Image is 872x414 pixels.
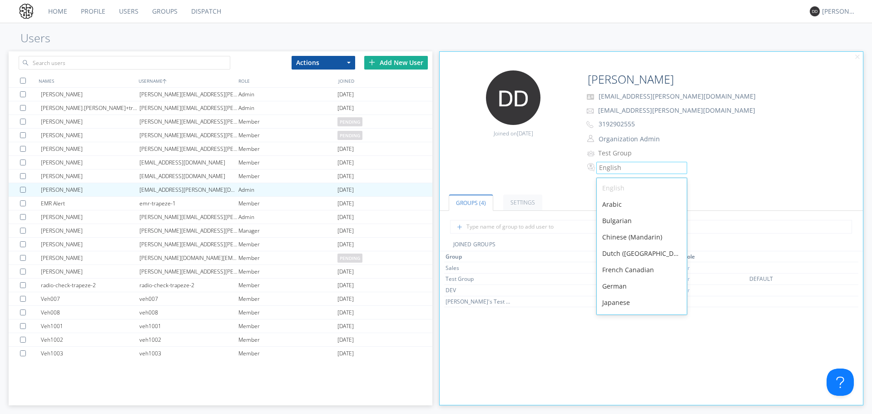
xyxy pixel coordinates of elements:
div: Member [238,319,337,333]
img: 373638.png [486,70,540,125]
a: [PERSON_NAME][PERSON_NAME][EMAIL_ADDRESS][PERSON_NAME][DOMAIN_NAME]Member[DATE] [9,265,432,279]
div: [PERSON_NAME] [41,224,140,237]
div: Admin [238,88,337,101]
span: [DATE] [337,347,354,360]
div: [PERSON_NAME][EMAIL_ADDRESS][PERSON_NAME][DOMAIN_NAME] [139,224,238,237]
span: [DATE] [337,333,354,347]
div: Add New User [364,56,428,70]
div: Member [238,129,337,142]
a: [PERSON_NAME][PERSON_NAME][EMAIL_ADDRESS][PERSON_NAME][DOMAIN_NAME]Memberpending [9,129,432,142]
span: [DATE] [337,279,354,292]
span: [DATE] [337,224,354,238]
th: Toggle SortBy [664,251,748,262]
div: [PERSON_NAME][EMAIL_ADDRESS][PERSON_NAME][DOMAIN_NAME] [139,129,238,142]
div: French Canadian [597,262,687,278]
div: JOINED GROUPS [440,240,863,251]
div: veh1002 [139,333,238,346]
div: Member [238,170,337,183]
div: [PERSON_NAME].[PERSON_NAME]+trapeze [41,101,140,115]
div: [PERSON_NAME][EMAIL_ADDRESS][PERSON_NAME][DOMAIN_NAME] [139,101,238,115]
div: Admin [238,210,337,224]
div: JOINED [336,74,436,87]
div: [PERSON_NAME] [41,88,140,101]
div: Member [238,238,337,251]
div: [PERSON_NAME] [41,156,140,169]
span: [DATE] [337,142,354,156]
div: Admin [238,183,337,196]
div: radio-check-trapeze-2 [41,279,140,292]
div: Member [238,142,337,155]
div: [PERSON_NAME] [41,238,140,251]
span: Joined on [494,130,533,137]
a: Settings [503,195,542,210]
a: [PERSON_NAME][EMAIL_ADDRESS][DOMAIN_NAME]Member[DATE] [9,170,432,183]
div: Veh1002 [41,333,140,346]
div: EMR Alert [41,197,140,210]
div: Member [238,347,337,360]
div: [PERSON_NAME] [41,170,140,183]
div: English [599,163,674,172]
img: person-outline.svg [587,135,594,142]
span: [DATE] [517,130,533,137]
div: Member [238,251,337,264]
a: EMR Alertemr-trapeze-1Member[DATE] [9,197,432,210]
div: Member [238,306,337,319]
div: veh1001 [139,319,238,333]
input: Type name of group to add user to [450,220,852,234]
button: Organization Admin [595,133,686,145]
div: [PERSON_NAME] [41,183,140,196]
div: Japanese [597,294,687,311]
div: Member [238,156,337,169]
div: [PERSON_NAME] [41,129,140,142]
div: Sales [446,264,514,272]
div: Test Group [446,275,514,283]
div: [PERSON_NAME][EMAIL_ADDRESS][PERSON_NAME][DOMAIN_NAME] [139,265,238,278]
div: Dutch ([GEOGRAPHIC_DATA]) [597,245,687,262]
span: [DATE] [337,156,354,170]
div: [PERSON_NAME] [822,7,856,16]
span: [DATE] [337,210,354,224]
img: In groups with Translation enabled, this user's messages will be automatically translated to and ... [587,162,596,173]
img: icon-alert-users-thin-outline.svg [587,147,596,160]
div: Member [238,265,337,278]
span: pending [337,117,362,126]
a: [PERSON_NAME][PERSON_NAME][EMAIL_ADDRESS][PERSON_NAME][DOMAIN_NAME]Admin[DATE] [9,210,432,224]
img: 0b72d42dfa8a407a8643a71bb54b2e48 [18,3,35,20]
div: [PERSON_NAME][EMAIL_ADDRESS][PERSON_NAME][DOMAIN_NAME] [139,238,238,251]
div: DEFAULT [749,275,817,283]
a: Groups (4) [449,195,493,211]
div: [EMAIL_ADDRESS][PERSON_NAME][DOMAIN_NAME] [139,183,238,196]
span: [DATE] [337,101,354,115]
div: veh008 [139,306,238,319]
div: [PERSON_NAME][EMAIL_ADDRESS][PERSON_NAME][DOMAIN_NAME] [139,142,238,155]
div: Arabic [597,196,687,213]
div: Member [238,279,337,292]
span: pending [337,131,362,140]
div: ROLE [236,74,336,87]
a: Veh008veh008Member[DATE] [9,306,432,319]
div: Veh1001 [41,319,140,333]
div: Member [238,197,337,210]
a: [PERSON_NAME][PERSON_NAME][EMAIL_ADDRESS][PERSON_NAME][DOMAIN_NAME]Member[DATE] [9,238,432,251]
div: veh1003 [139,347,238,360]
img: plus.svg [369,59,375,65]
img: 373638.png [810,6,820,16]
div: Veh007 [41,292,140,305]
div: [PERSON_NAME][DOMAIN_NAME][EMAIL_ADDRESS][PERSON_NAME][DOMAIN_NAME] [139,251,238,264]
div: Manager [238,224,337,237]
div: Chinese (Mandarin) [597,229,687,245]
div: [EMAIL_ADDRESS][DOMAIN_NAME] [139,156,238,169]
a: [PERSON_NAME][EMAIL_ADDRESS][PERSON_NAME][DOMAIN_NAME]Admin[DATE] [9,183,432,197]
iframe: Toggle Customer Support [827,369,854,396]
div: Veh008 [41,306,140,319]
div: Admin [238,101,337,115]
a: [PERSON_NAME].[PERSON_NAME]+trapeze[PERSON_NAME][EMAIL_ADDRESS][PERSON_NAME][DOMAIN_NAME]Admin[DATE] [9,101,432,115]
div: [PERSON_NAME] [41,115,140,128]
div: [PERSON_NAME] [41,142,140,155]
div: English [597,180,687,196]
img: phone-outline.svg [586,121,594,128]
span: [DATE] [337,265,354,279]
span: [DATE] [337,306,354,319]
th: Toggle SortBy [444,251,665,262]
th: Toggle SortBy [748,251,830,262]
